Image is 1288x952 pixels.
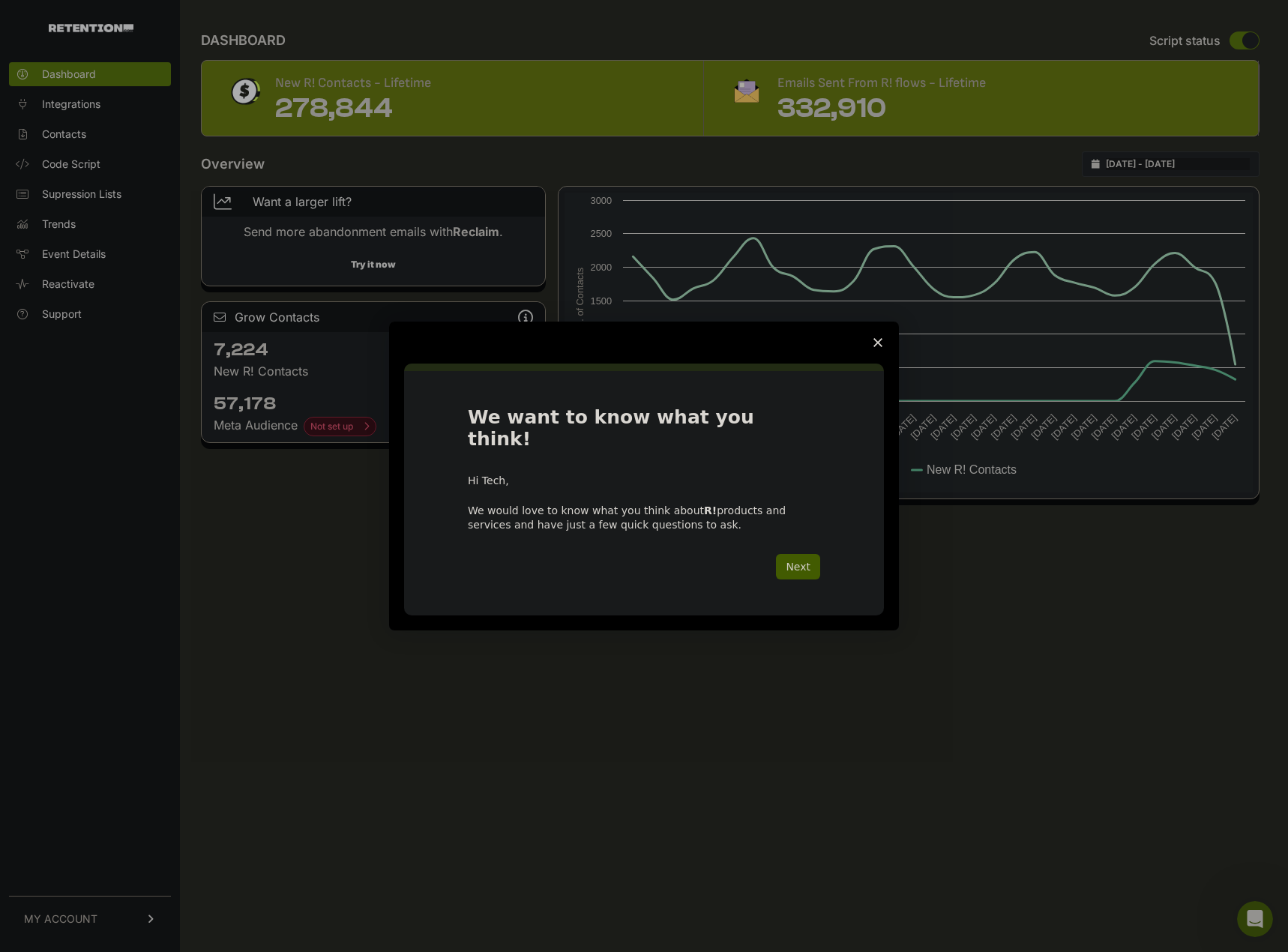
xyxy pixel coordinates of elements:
div: We would love to know what you think about products and services and have just a few quick questi... [468,504,820,531]
span: Close survey [857,322,899,364]
h1: We want to know what you think! [468,407,820,459]
b: R! [704,504,717,516]
div: Hi Tech, [468,474,820,489]
button: Next [776,554,820,579]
